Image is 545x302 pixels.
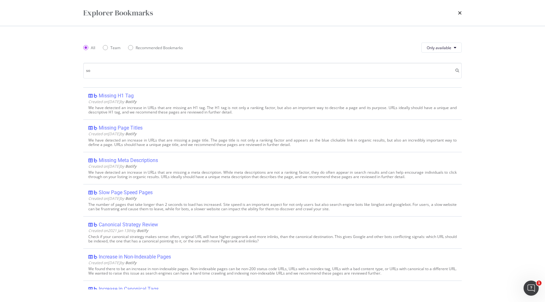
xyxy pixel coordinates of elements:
[137,228,148,233] b: Botify
[125,260,137,265] b: Botify
[99,222,158,228] div: Canonical Strategy Review
[99,157,158,164] div: Missing Meta Descriptions
[88,228,148,233] span: Created on 2021 Jan 13th by
[83,8,153,18] div: Explorer Bookmarks
[125,196,137,201] b: Botify
[83,63,462,78] input: Search
[88,267,457,276] div: We found there to be an increase in non-indexable pages. Non-indexable pages can be non-200 statu...
[99,125,143,131] div: Missing Page Titles
[421,43,462,53] button: Only available
[125,164,137,169] b: Botify
[458,8,462,18] div: times
[99,93,134,99] div: Missing H1 Tag
[88,138,457,147] div: We have detected an increase in URLs that are missing a page title. The page title is not only a ...
[99,189,153,196] div: Slow Page Speed Pages
[110,45,120,50] div: Team
[88,260,137,265] span: Created on [DATE] by
[88,170,457,179] div: We have detected an increase in URLs that are missing a meta description. While meta descriptions...
[136,45,183,50] div: Recommended Bookmarks
[88,131,137,136] span: Created on [DATE] by
[427,45,451,50] span: Only available
[128,45,183,50] div: Recommended Bookmarks
[88,202,457,211] div: The number of pages that take longer than 2 seconds to load has increased. Site speed is an impor...
[91,45,95,50] div: All
[103,45,120,50] div: Team
[125,131,137,136] b: Botify
[125,99,137,104] b: Botify
[99,254,171,260] div: Increase in Non-Indexable Pages
[88,196,137,201] span: Created on [DATE] by
[88,235,457,243] div: Check if your canonical strategy makes sense: often, original URL will have higher pagerank and m...
[536,281,542,286] span: 1
[88,106,457,114] div: We have detected an increase in URLs that are missing an H1 tag. The H1 tag is not only a ranking...
[83,45,95,50] div: All
[88,164,137,169] span: Created on [DATE] by
[524,281,539,296] iframe: Intercom live chat
[88,99,137,104] span: Created on [DATE] by
[99,286,159,292] div: Increase in Canonical Tags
